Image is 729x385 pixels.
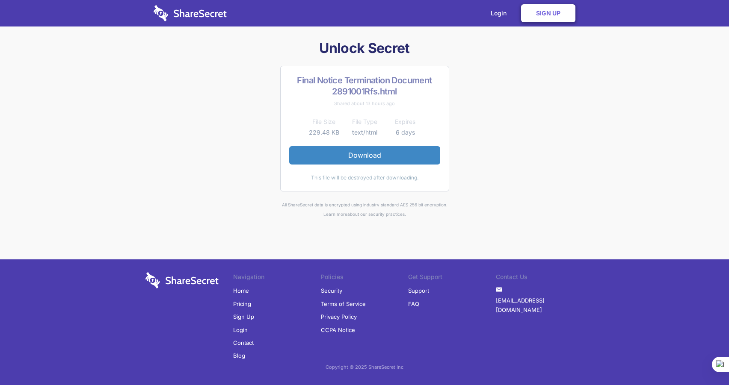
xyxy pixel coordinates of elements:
a: Learn more [323,212,347,217]
th: File Type [344,117,385,127]
img: logo-wordmark-white-trans-d4663122ce5f474addd5e946df7df03e33cb6a1c49d2221995e7729f52c070b2.svg [154,5,227,21]
a: [EMAIL_ADDRESS][DOMAIN_NAME] [496,294,584,317]
td: text/html [344,127,385,138]
h1: Unlock Secret [142,39,587,57]
a: Home [233,284,249,297]
img: logo-wordmark-white-trans-d4663122ce5f474addd5e946df7df03e33cb6a1c49d2221995e7729f52c070b2.svg [145,272,219,288]
a: Sign Up [521,4,575,22]
a: FAQ [408,297,419,310]
li: Policies [321,272,409,284]
li: Contact Us [496,272,584,284]
th: Expires [385,117,426,127]
div: Shared about 13 hours ago [289,99,440,108]
a: Download [289,146,440,164]
a: Login [233,323,248,336]
th: File Size [304,117,344,127]
a: Contact [233,336,254,349]
li: Navigation [233,272,321,284]
a: Security [321,284,342,297]
a: Blog [233,349,245,362]
a: Support [408,284,429,297]
a: Terms of Service [321,297,366,310]
a: CCPA Notice [321,323,355,336]
td: 229.48 KB [304,127,344,138]
a: Sign Up [233,310,254,323]
td: 6 days [385,127,426,138]
h2: Final Notice Termination Document 2891001Rfs.html [289,75,440,97]
div: This file will be destroyed after downloading. [289,173,440,182]
a: Privacy Policy [321,310,357,323]
a: Pricing [233,297,251,310]
div: All ShareSecret data is encrypted using industry standard AES 256 bit encryption. about our secur... [142,200,587,219]
li: Get Support [408,272,496,284]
